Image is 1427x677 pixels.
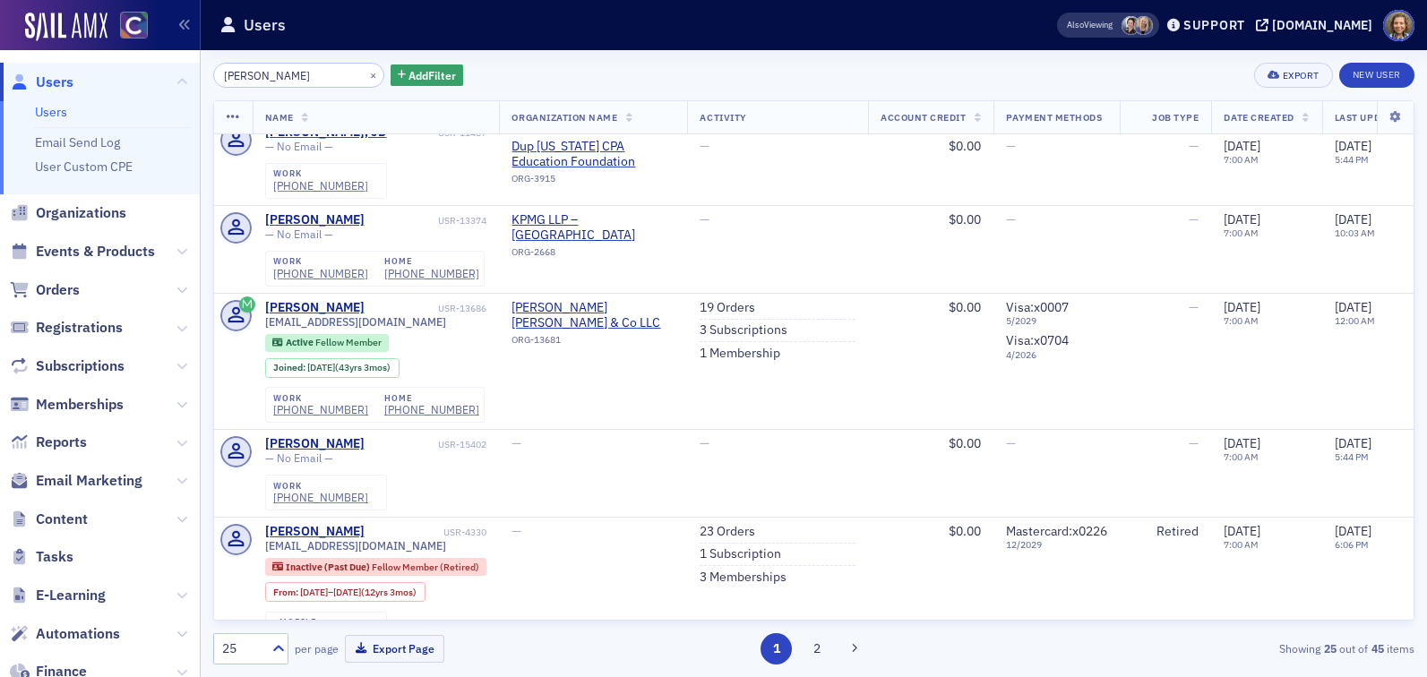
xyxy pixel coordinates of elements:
[511,523,521,539] span: —
[36,433,87,452] span: Reports
[36,624,120,644] span: Automations
[384,403,479,416] div: [PHONE_NUMBER]
[367,215,486,227] div: USR-13374
[265,111,294,124] span: Name
[949,435,981,451] span: $0.00
[244,14,286,36] h1: Users
[273,491,368,504] div: [PHONE_NUMBER]
[1335,450,1369,463] time: 5:44 PM
[384,267,479,280] a: [PHONE_NUMBER]
[367,303,486,314] div: USR-13686
[511,246,675,264] div: ORG-2668
[265,524,365,540] a: [PERSON_NAME]
[949,523,981,539] span: $0.00
[273,481,368,492] div: work
[265,212,365,228] a: [PERSON_NAME]
[1224,211,1260,227] span: [DATE]
[273,267,368,280] div: [PHONE_NUMBER]
[1383,10,1414,41] span: Profile
[36,471,142,491] span: Email Marketing
[300,587,417,598] div: – (12yrs 3mos)
[265,436,365,452] a: [PERSON_NAME]
[511,212,675,244] a: KPMG LLP – [GEOGRAPHIC_DATA]
[315,336,382,348] span: Fellow Member
[36,547,73,567] span: Tasks
[700,211,709,227] span: —
[286,561,372,573] span: Inactive (Past Due)
[1006,211,1016,227] span: —
[802,633,833,664] button: 2
[1320,640,1339,656] strong: 25
[1254,63,1332,88] button: Export
[1339,63,1414,88] a: New User
[1368,640,1387,656] strong: 45
[949,138,981,154] span: $0.00
[949,299,981,315] span: $0.00
[1283,71,1320,81] div: Export
[1256,19,1379,31] button: [DOMAIN_NAME]
[1006,539,1107,551] span: 12 / 2029
[10,395,124,415] a: Memberships
[1006,523,1107,539] span: Mastercard : x0226
[1224,523,1260,539] span: [DATE]
[265,582,426,602] div: From: 2013-06-06 00:00:00
[367,527,486,538] div: USR-4330
[10,203,126,223] a: Organizations
[700,346,780,362] a: 1 Membership
[36,356,125,376] span: Subscriptions
[1224,314,1259,327] time: 7:00 AM
[511,111,617,124] span: Organization Name
[700,546,781,562] a: 1 Subscription
[10,73,73,92] a: Users
[36,510,88,529] span: Content
[700,300,755,316] a: 19 Orders
[25,13,107,41] img: SailAMX
[365,66,382,82] button: ×
[1006,315,1107,327] span: 5 / 2029
[222,639,262,658] div: 25
[345,635,444,663] button: Export Page
[1335,211,1371,227] span: [DATE]
[1224,435,1260,451] span: [DATE]
[120,12,148,39] img: SailAMX
[10,242,155,261] a: Events & Products
[265,558,487,576] div: Inactive (Past Due): Inactive (Past Due): Fellow Member (Retired)
[700,524,755,540] a: 23 Orders
[511,139,675,170] a: Dup [US_STATE] CPA Education Foundation
[307,362,391,373] div: (43yrs 3mos)
[35,134,120,150] a: Email Send Log
[511,435,521,451] span: —
[1067,19,1113,31] span: Viewing
[700,111,746,124] span: Activity
[1006,299,1069,315] span: Visa : x0007
[1224,299,1260,315] span: [DATE]
[36,586,106,605] span: E-Learning
[10,471,142,491] a: Email Marketing
[10,318,123,338] a: Registrations
[265,539,446,553] span: [EMAIL_ADDRESS][DOMAIN_NAME]
[1335,111,1405,124] span: Last Updated
[10,586,106,605] a: E-Learning
[1224,450,1259,463] time: 7:00 AM
[700,322,787,338] a: 3 Subscriptions
[1006,349,1107,361] span: 4 / 2026
[10,624,120,644] a: Automations
[1006,332,1069,348] span: Visa : x0704
[273,179,368,193] a: [PHONE_NUMBER]
[273,587,300,598] span: From :
[511,212,675,244] span: KPMG LLP – Denver
[1335,138,1371,154] span: [DATE]
[384,393,479,404] div: home
[265,315,446,329] span: [EMAIL_ADDRESS][DOMAIN_NAME]
[265,227,333,241] span: — No Email —
[1152,111,1199,124] span: Job Type
[265,334,390,352] div: Active: Active: Fellow Member
[1189,299,1199,315] span: —
[881,111,966,124] span: Account Credit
